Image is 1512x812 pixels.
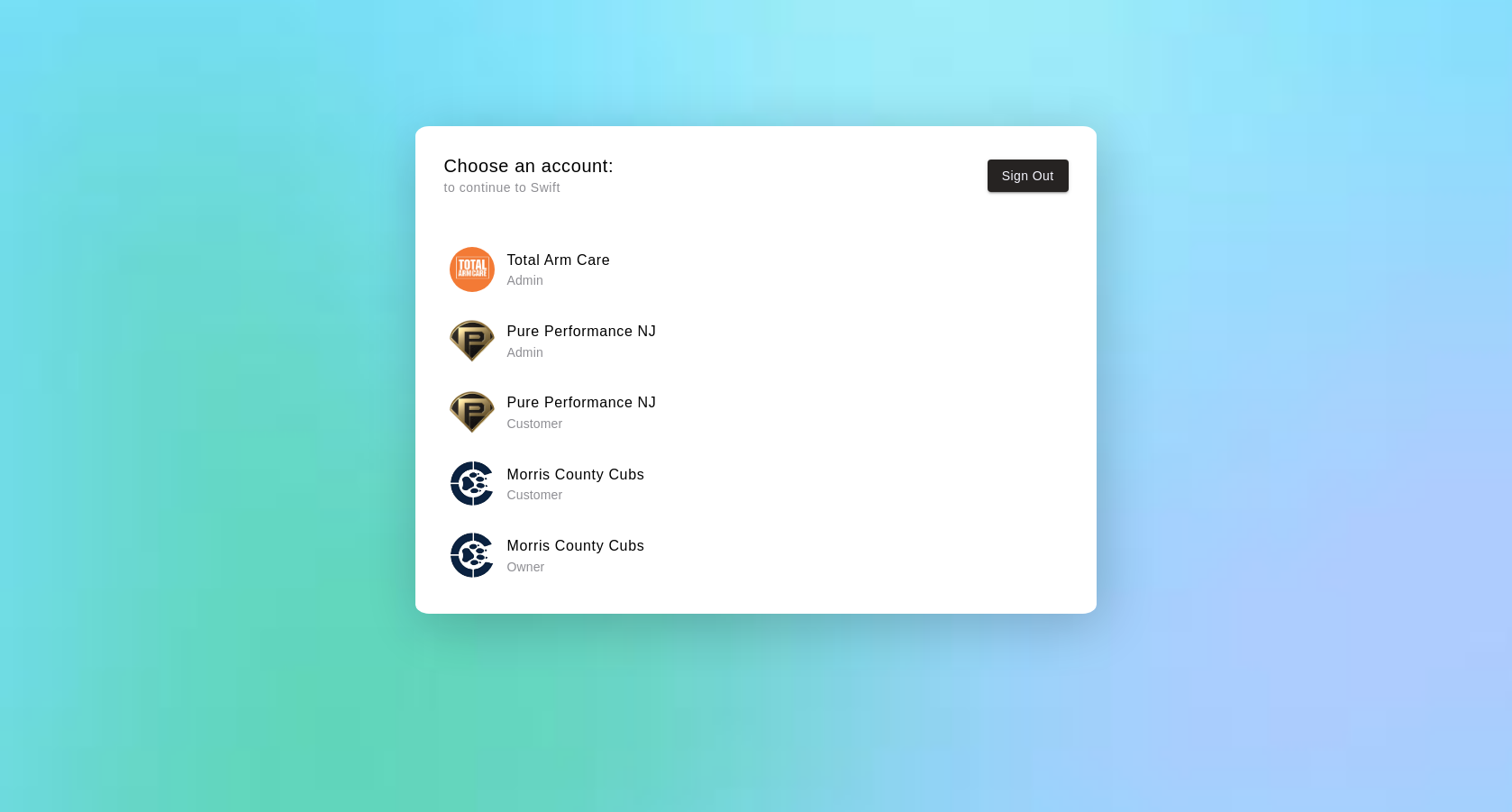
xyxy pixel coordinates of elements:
[443,526,1068,583] button: Morris County CubsMorris County Cubs Owner
[506,320,656,343] h6: Pure Performance NJ
[988,160,1069,193] button: Sign Out
[506,415,656,433] p: Customer
[506,343,656,361] p: Admin
[443,241,1068,297] button: Total Arm CareTotal Arm Care Admin
[506,486,644,504] p: Customer
[443,178,614,197] p: to continue to Swift
[443,455,1068,512] button: Morris County CubsMorris County Cubs Customer
[450,461,495,506] img: Morris County Cubs
[506,558,644,576] p: Owner
[506,391,656,415] h6: Pure Performance NJ
[506,249,610,272] h6: Total Arm Care
[450,533,495,578] img: Morris County Cubs
[443,312,1068,369] button: Pure Performance NJPure Performance NJ Admin
[450,318,495,363] img: Pure Performance NJ
[443,384,1068,441] button: Pure Performance NJPure Performance NJ Customer
[443,154,614,178] h5: Choose an account:
[450,389,495,434] img: Pure Performance NJ
[450,247,495,292] img: Total Arm Care
[506,271,610,289] p: Admin
[506,463,644,487] h6: Morris County Cubs
[506,534,644,558] h6: Morris County Cubs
